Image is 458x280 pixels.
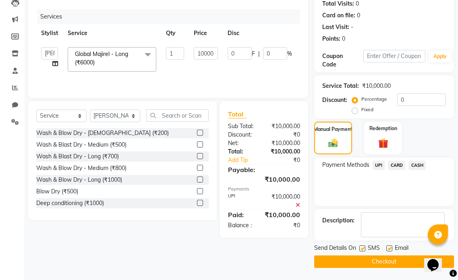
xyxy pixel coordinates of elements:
[408,161,426,170] span: CASH
[351,23,353,31] div: -
[36,24,63,42] th: Stylist
[322,52,363,69] div: Coupon Code
[228,110,247,118] span: Total
[222,122,264,131] div: Sub Total:
[287,50,292,58] span: %
[222,174,306,184] div: ₹10,000.00
[264,193,306,209] div: ₹10,000.00
[36,129,169,137] div: Wash & Blow Dry - [DEMOGRAPHIC_DATA] (₹200)
[36,141,126,149] div: Wash & Blast Dry - Medium (₹500)
[259,210,306,220] div: ₹10,000.00
[95,59,98,66] a: x
[36,187,78,196] div: Blow Dry (₹500)
[369,125,397,132] label: Redemption
[222,193,264,209] div: UPI
[271,156,306,164] div: ₹0
[222,139,264,147] div: Net:
[258,50,260,58] span: |
[322,216,354,225] div: Description:
[252,50,255,58] span: F
[63,24,161,42] th: Service
[424,248,450,272] iframe: chat widget
[322,161,369,169] span: Payment Methods
[222,210,259,220] div: Paid:
[388,161,405,170] span: CARD
[264,131,306,139] div: ₹0
[222,165,306,174] div: Payable:
[189,24,223,42] th: Price
[361,95,387,103] label: Percentage
[146,109,209,122] input: Search or Scan
[223,24,297,42] th: Disc
[314,244,356,254] span: Send Details On
[322,23,349,31] div: Last Visit:
[222,147,264,156] div: Total:
[264,147,306,156] div: ₹10,000.00
[314,126,352,133] label: Manual Payment
[395,244,408,254] span: Email
[36,164,126,172] div: Wash & Blow Dry - Medium (₹800)
[36,152,119,161] div: Wash & Blast Dry - Long (₹700)
[264,139,306,147] div: ₹10,000.00
[322,35,340,43] div: Points:
[75,50,128,66] span: Global Majirel - Long (₹6000)
[325,138,341,149] img: _cash.svg
[222,156,271,164] a: Add Tip
[373,161,385,170] span: UPI
[36,176,122,184] div: Wash & Blow Dry - Long (₹1000)
[161,24,189,42] th: Qty
[362,82,391,90] div: ₹10,000.00
[361,106,373,113] label: Fixed
[264,221,306,230] div: ₹0
[375,137,392,149] img: _gift.svg
[322,96,347,104] div: Discount:
[314,255,454,268] button: Checkout
[37,9,306,24] div: Services
[363,50,425,62] input: Enter Offer / Coupon Code
[222,221,264,230] div: Balance :
[429,50,452,62] button: Apply
[264,122,306,131] div: ₹10,000.00
[222,131,264,139] div: Discount:
[342,35,345,43] div: 0
[228,186,300,193] div: Payments
[36,199,104,207] div: Deep conditioning (₹1000)
[297,24,323,42] th: Total
[357,11,360,20] div: 0
[368,244,380,254] span: SMS
[322,11,355,20] div: Card on file:
[322,82,359,90] div: Service Total:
